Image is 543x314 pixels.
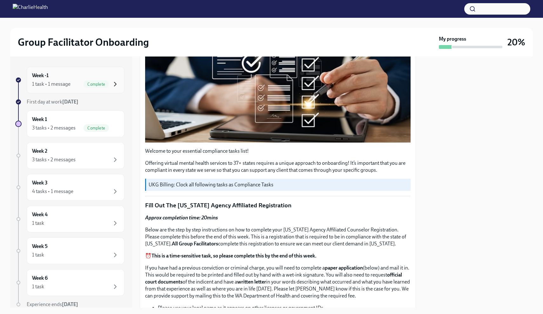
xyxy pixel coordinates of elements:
[32,148,47,155] h6: Week 2
[149,181,408,188] p: UKG Billing: Clock all following tasks as Compliance Tasks
[15,237,124,264] a: Week 51 task
[15,269,124,296] a: Week 61 task
[32,188,73,195] div: 4 tasks • 1 message
[145,226,411,247] p: Below are the step by step instructions on how to complete your [US_STATE] Agency Affiliated Coun...
[62,99,78,105] strong: [DATE]
[32,211,48,218] h6: Week 4
[158,304,411,311] p: Please use your legal name as it appears on other licenses or government IDs.
[237,279,266,285] strong: written letter
[15,98,124,105] a: First day at work[DATE]
[32,220,44,227] div: 1 task
[18,36,149,49] h2: Group Facilitator Onboarding
[145,215,218,221] strong: Approx completion time: 20mins
[32,243,48,250] h6: Week 5
[439,36,466,43] strong: My progress
[145,201,411,210] p: Fill Out The [US_STATE] Agency Affiliated Registration
[15,142,124,169] a: Week 23 tasks • 2 messages
[145,252,411,259] p: ⏰
[15,206,124,232] a: Week 41 task
[32,179,48,186] h6: Week 3
[84,82,109,87] span: Complete
[32,251,44,258] div: 1 task
[32,81,70,88] div: 1 task • 1 message
[325,265,363,271] strong: paper application
[145,160,411,174] p: Offering virtual mental health services to 37+ states requires a unique approach to onboarding! I...
[32,124,76,131] div: 3 tasks • 2 messages
[32,156,76,163] div: 3 tasks • 2 messages
[32,72,49,79] h6: Week -1
[32,283,44,290] div: 1 task
[13,4,48,14] img: CharlieHealth
[15,110,124,137] a: Week 13 tasks • 2 messagesComplete
[32,116,47,123] h6: Week 1
[32,275,48,282] h6: Week 6
[27,301,78,307] span: Experience ends
[145,264,411,299] p: If you have had a previous conviction or criminal charge, you will need to complete a (below) and...
[145,148,411,155] p: Welcome to your essential compliance tasks list!
[15,174,124,201] a: Week 34 tasks • 1 message
[145,4,411,142] button: Zoom image
[15,67,124,93] a: Week -11 task • 1 messageComplete
[172,241,218,247] strong: All Group Facilitators
[507,37,525,48] h3: 20%
[62,301,78,307] strong: [DATE]
[27,99,78,105] span: First day at work
[84,126,109,130] span: Complete
[151,253,317,259] strong: This is a time-sensitive task, so please complete this by the end of this week.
